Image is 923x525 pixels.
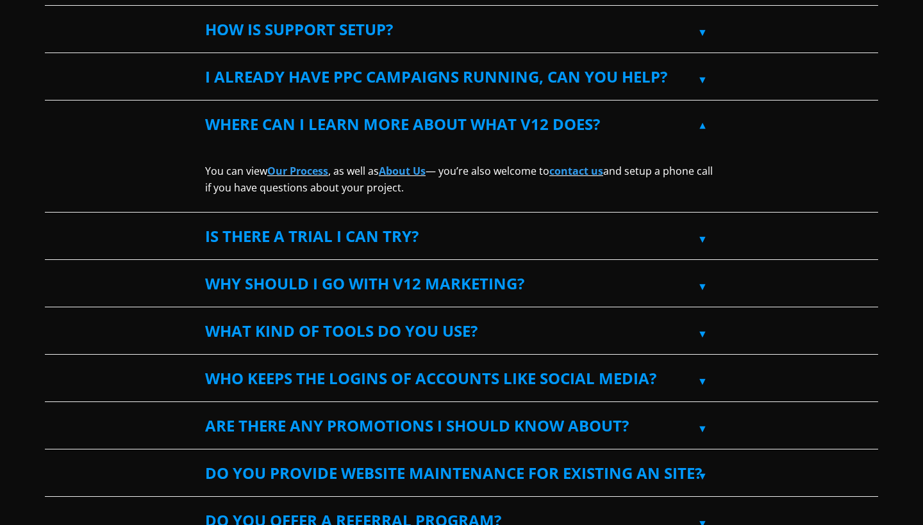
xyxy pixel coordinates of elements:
label: Who keeps the logins of accounts like social media? [205,355,718,401]
a: About Us [379,164,426,178]
a: contact us [549,164,603,178]
iframe: Chat Widget [859,464,923,525]
label: Is there a trial I can try? [205,213,718,259]
label: Where can I learn more about what V12 does? [205,101,718,147]
a: Our Process [267,164,328,178]
label: Are there any promotions I should know about? [205,403,718,449]
label: How is support setup? [205,6,718,52]
label: Why should I go with V12 Marketing? [205,261,718,307]
label: What kind of tools do you use? [205,308,718,354]
label: I already have PPC campaigns running, can you help? [205,54,718,100]
p: You can view , as well as — you’re also welcome to and setup a phone call if you have questions a... [205,163,718,196]
label: Do you provide website maintenance for existing an site? [205,450,718,496]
